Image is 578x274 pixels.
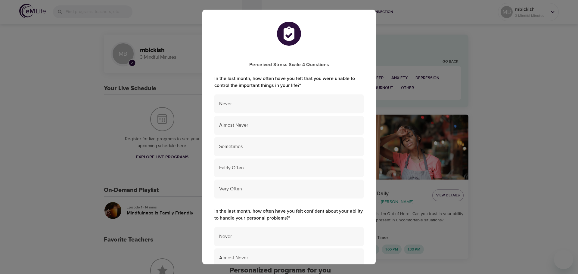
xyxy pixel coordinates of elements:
[214,208,364,222] label: In the last month, how often have you felt confident about your ability to handle your personal p...
[219,165,359,171] span: Fairly Often
[219,100,359,107] span: Never
[214,75,364,89] label: In the last month, how often have you felt that you were unable to control the important things i...
[219,122,359,129] span: Almost Never
[219,254,359,261] span: Almost Never
[219,233,359,240] span: Never
[214,62,364,68] h5: Perceived Stress Scale 4 Questions
[219,186,359,192] span: Very Often
[219,143,359,150] span: Sometimes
